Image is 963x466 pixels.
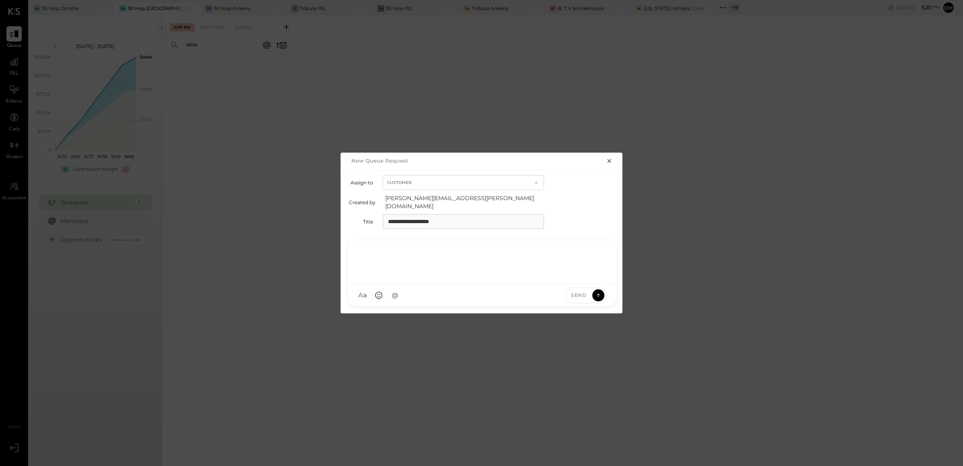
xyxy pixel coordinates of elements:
h2: New Queue Request [351,157,408,164]
button: Customer [383,175,544,190]
label: Title [349,219,373,225]
button: @ [388,288,402,303]
span: [PERSON_NAME][EMAIL_ADDRESS][PERSON_NAME][DOMAIN_NAME] [385,194,546,210]
button: Aa [355,288,370,303]
span: Send [571,292,586,299]
span: a [363,291,367,299]
label: Assign to [349,180,373,186]
span: @ [392,291,398,299]
label: Created by [349,199,376,205]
